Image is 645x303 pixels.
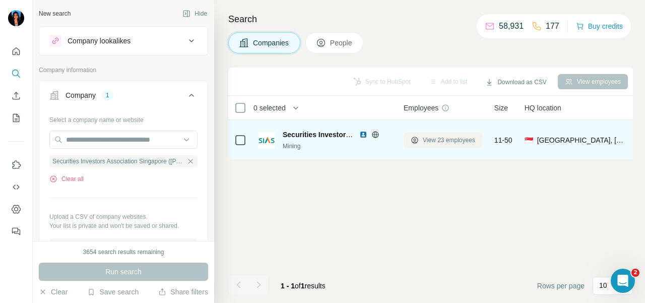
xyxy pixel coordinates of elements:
[8,200,24,218] button: Dashboard
[525,103,561,113] span: HQ location
[253,103,286,113] span: 0 selected
[494,135,512,145] span: 11-50
[39,83,208,111] button: Company1
[83,248,164,257] div: 3654 search results remaining
[8,10,24,26] img: Avatar
[39,9,71,18] div: New search
[546,20,559,32] p: 177
[49,111,198,125] div: Select a company name or website
[8,178,24,196] button: Use Surfe API
[49,212,198,221] p: Upload a CSV of company websites.
[599,280,607,290] p: 10
[8,222,24,240] button: Feedback
[8,42,24,60] button: Quick start
[253,38,290,48] span: Companies
[281,282,326,290] span: results
[576,19,623,33] button: Buy credits
[359,131,367,139] img: LinkedIn logo
[611,269,635,293] iframe: Intercom live chat
[494,103,508,113] span: Size
[537,135,625,145] span: [GEOGRAPHIC_DATA], [GEOGRAPHIC_DATA]
[283,142,392,151] div: Mining
[525,135,533,145] span: 🇸🇬
[158,287,208,297] button: Share filters
[8,65,24,83] button: Search
[228,12,633,26] h4: Search
[537,281,585,291] span: Rows per page
[49,174,84,184] button: Clear all
[283,131,494,139] span: Securities Investors Association Singapore ([PERSON_NAME])
[301,282,305,290] span: 1
[52,157,184,166] span: Securities Investors Association Singapore ([PERSON_NAME])
[423,136,475,145] span: View 23 employees
[175,6,214,21] button: Hide
[8,87,24,105] button: Enrich CSV
[499,20,524,32] p: 58,931
[281,282,295,290] span: 1 - 1
[330,38,353,48] span: People
[8,109,24,127] button: My lists
[39,29,208,53] button: Company lookalikes
[259,132,275,148] img: Logo of Securities Investors Association Singapore (SIAS)
[404,133,482,148] button: View 23 employees
[102,91,113,100] div: 1
[404,103,438,113] span: Employees
[68,36,131,46] div: Company lookalikes
[66,90,96,100] div: Company
[631,269,639,277] span: 2
[8,156,24,174] button: Use Surfe on LinkedIn
[49,238,198,257] button: Upload a list of companies
[295,282,301,290] span: of
[39,66,208,75] p: Company information
[478,75,553,90] button: Download as CSV
[39,287,68,297] button: Clear
[87,287,139,297] button: Save search
[49,221,198,230] p: Your list is private and won't be saved or shared.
